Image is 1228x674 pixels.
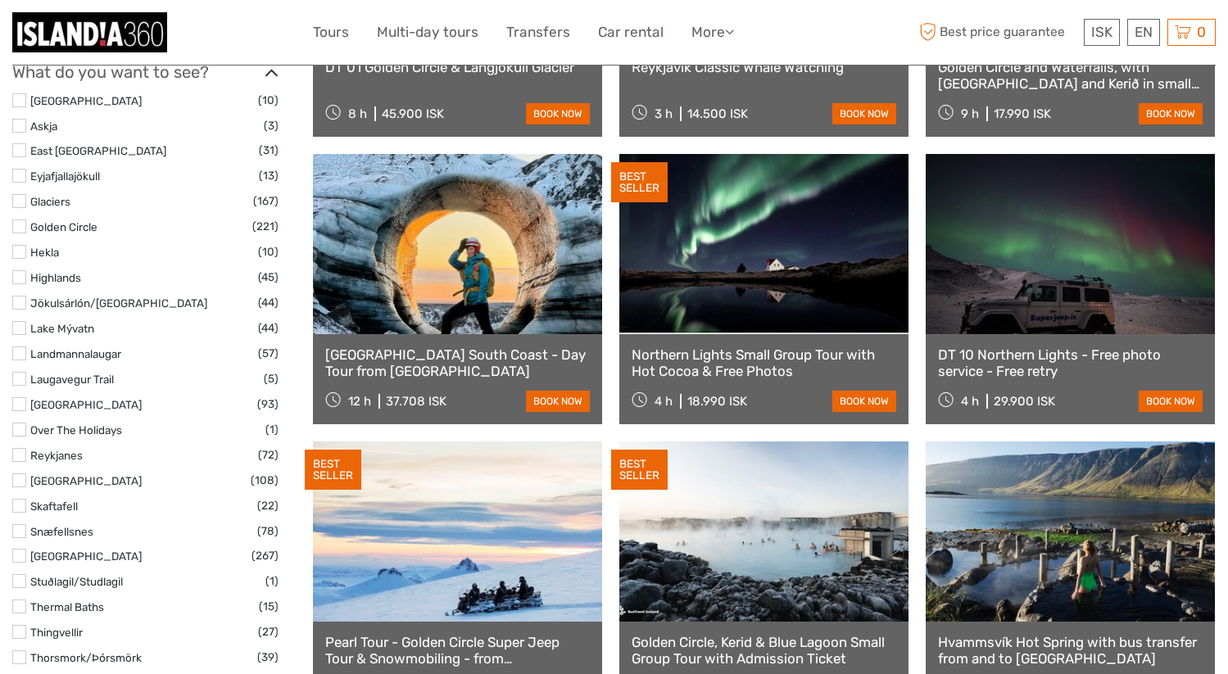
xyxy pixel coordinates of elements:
[1139,103,1203,124] a: book now
[258,319,279,337] span: (44)
[325,59,590,75] a: DT 01 Golden Circle & Langjökull Glacier
[259,166,279,185] span: (13)
[526,391,590,412] a: book now
[832,391,896,412] a: book now
[30,322,94,335] a: Lake Mývatn
[632,59,896,75] a: Reykjavík Classic Whale Watching
[994,106,1051,121] div: 17.990 ISK
[655,394,673,409] span: 4 h
[30,651,142,664] a: Thorsmork/Þórsmörk
[265,420,279,439] span: (1)
[264,116,279,135] span: (3)
[30,449,83,462] a: Reykjanes
[258,242,279,261] span: (10)
[961,394,979,409] span: 4 h
[258,446,279,464] span: (72)
[1139,391,1203,412] a: book now
[257,648,279,667] span: (39)
[258,344,279,363] span: (57)
[30,626,83,639] a: Thingvellir
[30,474,142,487] a: [GEOGRAPHIC_DATA]
[257,496,279,515] span: (22)
[30,575,123,588] a: Stuðlagil/Studlagil
[1194,24,1208,40] span: 0
[30,347,121,360] a: Landmannalaugar
[252,217,279,236] span: (221)
[611,162,668,203] div: BEST SELLER
[938,634,1203,667] a: Hvammsvík Hot Spring with bus transfer from and to [GEOGRAPHIC_DATA]
[598,20,664,44] a: Car rental
[961,106,979,121] span: 9 h
[30,373,114,386] a: Laugavegur Trail
[506,20,570,44] a: Transfers
[30,500,78,513] a: Skaftafell
[348,394,371,409] span: 12 h
[382,106,444,121] div: 45.900 ISK
[325,346,590,380] a: [GEOGRAPHIC_DATA] South Coast - Day Tour from [GEOGRAPHIC_DATA]
[30,271,81,284] a: Highlands
[632,634,896,667] a: Golden Circle, Kerid & Blue Lagoon Small Group Tour with Admission Ticket
[253,192,279,210] span: (167)
[313,20,349,44] a: Tours
[30,144,166,157] a: East [GEOGRAPHIC_DATA]
[386,394,446,409] div: 37.708 ISK
[30,220,97,233] a: Golden Circle
[348,106,367,121] span: 8 h
[30,423,122,437] a: Over The Holidays
[258,268,279,287] span: (45)
[30,120,57,133] a: Askja
[1091,24,1112,40] span: ISK
[687,394,747,409] div: 18.990 ISK
[30,550,142,563] a: [GEOGRAPHIC_DATA]
[526,103,590,124] a: book now
[30,398,142,411] a: [GEOGRAPHIC_DATA]
[611,450,668,491] div: BEST SELLER
[264,369,279,388] span: (5)
[305,450,361,491] div: BEST SELLER
[632,346,896,380] a: Northern Lights Small Group Tour with Hot Cocoa & Free Photos
[265,572,279,590] span: (1)
[994,394,1055,409] div: 29.900 ISK
[259,141,279,160] span: (31)
[938,59,1203,93] a: Golden Circle and Waterfalls, with [GEOGRAPHIC_DATA] and Kerið in small group
[257,395,279,414] span: (93)
[259,597,279,616] span: (15)
[12,62,279,82] h3: What do you want to see?
[257,522,279,541] span: (78)
[30,94,142,107] a: [GEOGRAPHIC_DATA]
[30,170,100,183] a: Eyjafjallajökull
[655,106,673,121] span: 3 h
[1127,19,1160,46] div: EN
[258,622,279,641] span: (27)
[325,634,590,667] a: Pearl Tour - Golden Circle Super Jeep Tour & Snowmobiling - from [GEOGRAPHIC_DATA]
[258,91,279,110] span: (10)
[30,525,93,538] a: Snæfellsnes
[30,246,59,259] a: Hekla
[251,471,279,490] span: (108)
[915,19,1080,46] span: Best price guarantee
[30,600,104,613] a: Thermal Baths
[832,103,896,124] a: book now
[251,546,279,565] span: (267)
[12,12,167,52] img: 359-8a86c472-227a-44f5-9a1a-607d161e92e3_logo_small.jpg
[30,296,207,310] a: Jökulsárlón/[GEOGRAPHIC_DATA]
[30,195,70,208] a: Glaciers
[258,293,279,312] span: (44)
[687,106,748,121] div: 14.500 ISK
[691,20,734,44] a: More
[377,20,478,44] a: Multi-day tours
[938,346,1203,380] a: DT 10 Northern Lights - Free photo service - Free retry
